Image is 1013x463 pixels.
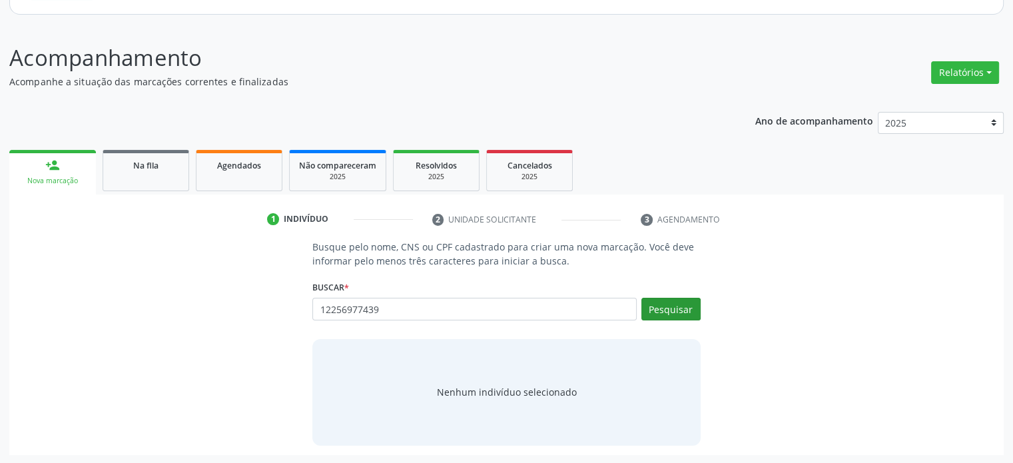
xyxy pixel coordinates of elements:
div: 2025 [496,172,563,182]
label: Buscar [312,277,349,298]
input: Busque por nome, CNS ou CPF [312,298,636,320]
div: 1 [267,213,279,225]
p: Acompanhamento [9,41,705,75]
span: Não compareceram [299,160,376,171]
button: Relatórios [931,61,999,84]
p: Ano de acompanhamento [755,112,873,129]
span: Na fila [133,160,159,171]
div: person_add [45,158,60,173]
p: Acompanhe a situação das marcações correntes e finalizadas [9,75,705,89]
div: 2025 [299,172,376,182]
span: Agendados [217,160,261,171]
div: 2025 [403,172,470,182]
div: Indivíduo [284,213,328,225]
p: Busque pelo nome, CNS ou CPF cadastrado para criar uma nova marcação. Você deve informar pelo men... [312,240,700,268]
span: Cancelados [507,160,552,171]
span: Resolvidos [416,160,457,171]
div: Nenhum indivíduo selecionado [437,385,577,399]
button: Pesquisar [641,298,701,320]
div: Nova marcação [19,176,87,186]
